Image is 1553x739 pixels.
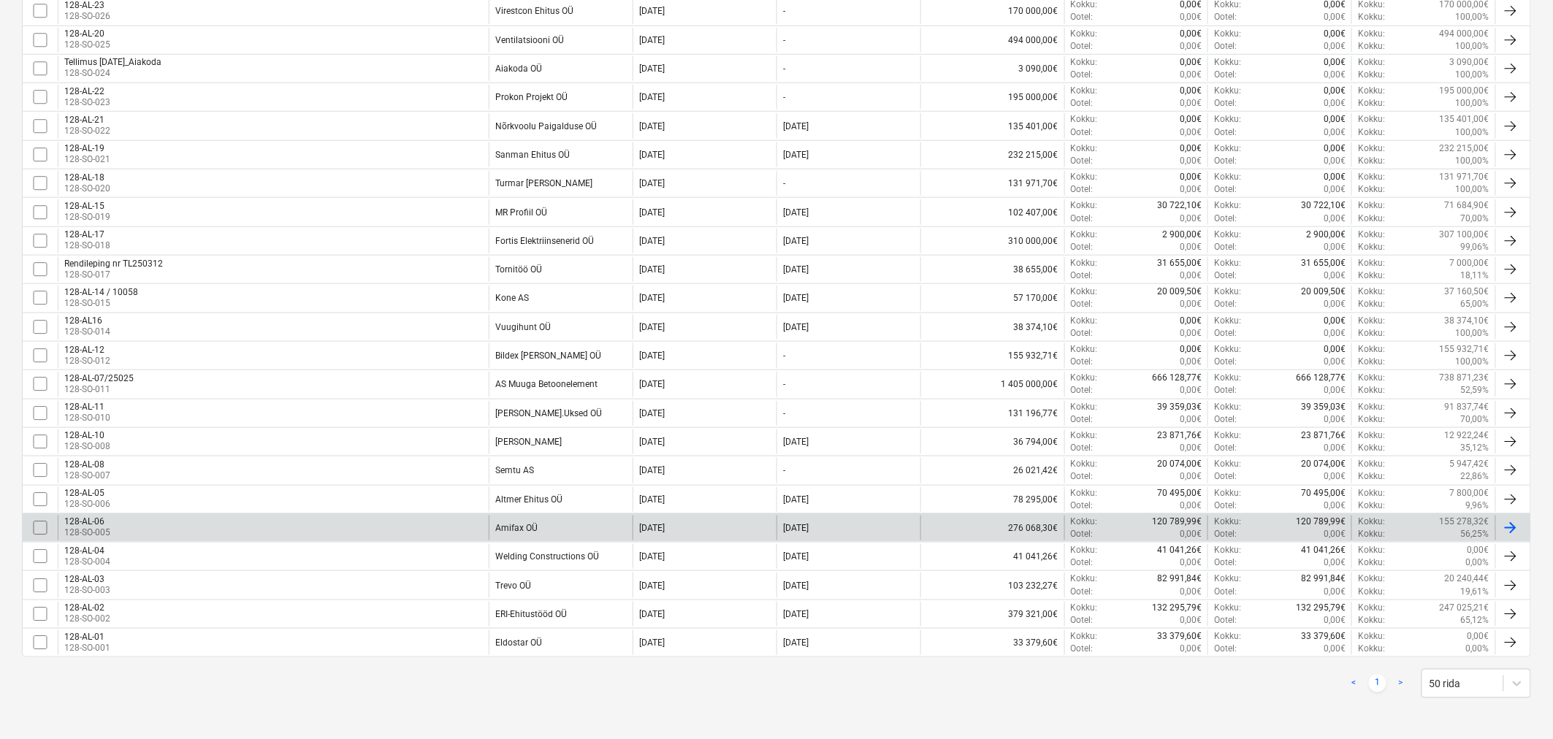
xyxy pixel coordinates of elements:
[1461,384,1489,397] p: 52,59%
[1440,372,1489,384] p: 738 871,23€
[783,236,809,246] div: [DATE]
[1214,171,1241,183] p: Kokku :
[64,383,134,396] p: 128-SO-011
[495,150,570,160] div: Sanman Ehitus OÜ
[64,57,161,67] div: Tellimus [DATE]_Aiakoda
[1180,171,1202,183] p: 0,00€
[783,92,785,102] div: -
[64,96,110,109] p: 128-SO-023
[64,153,110,166] p: 128-SO-021
[1180,126,1202,139] p: 0,00€
[1461,442,1489,454] p: 35,12%
[1324,97,1346,110] p: 0,00€
[1071,269,1094,282] p: Ootel :
[64,402,110,412] div: 128-AL-11
[783,351,785,361] div: -
[64,183,110,195] p: 128-SO-020
[1214,85,1241,97] p: Kokku :
[1214,69,1237,81] p: Ootel :
[1306,229,1346,241] p: 2 900,00€
[1071,257,1098,269] p: Kokku :
[1071,199,1098,212] p: Kokku :
[1071,56,1098,69] p: Kokku :
[1358,384,1385,397] p: Kokku :
[1440,142,1489,155] p: 232 215,00€
[1358,356,1385,368] p: Kokku :
[1071,356,1094,368] p: Ootel :
[783,121,809,131] div: [DATE]
[1152,372,1202,384] p: 666 128,77€
[1296,372,1346,384] p: 666 128,77€
[1456,327,1489,340] p: 100,00%
[1456,40,1489,53] p: 100,00%
[1214,286,1241,298] p: Kokku :
[1180,413,1202,426] p: 0,00€
[1358,69,1385,81] p: Kokku :
[64,28,110,39] div: 128-AL-20
[1324,212,1346,225] p: 0,00€
[1214,442,1237,454] p: Ootel :
[1324,384,1346,397] p: 0,00€
[920,573,1064,597] div: 103 232,27€
[1324,155,1346,167] p: 0,00€
[783,379,785,389] div: -
[1358,28,1385,40] p: Kokku :
[920,372,1064,397] div: 1 405 000,00€
[64,412,110,424] p: 128-SO-010
[1214,269,1237,282] p: Ootel :
[1358,40,1385,53] p: Kokku :
[1456,183,1489,196] p: 100,00%
[920,286,1064,310] div: 57 170,00€
[64,373,134,383] div: 128-AL-07/25025
[495,322,551,332] div: Vuugihunt OÜ
[1301,458,1346,470] p: 20 074,00€
[1214,155,1237,167] p: Ootel :
[920,544,1064,569] div: 41 041,26€
[1180,142,1202,155] p: 0,00€
[639,408,665,418] div: [DATE]
[920,602,1064,627] div: 379 321,00€
[1358,142,1385,155] p: Kokku :
[1358,241,1385,253] p: Kokku :
[495,379,598,389] div: AS Muuga Betoonelement
[920,229,1064,253] div: 310 000,00€
[1301,429,1346,442] p: 23 871,76€
[1180,85,1202,97] p: 0,00€
[1456,356,1489,368] p: 100,00%
[1358,229,1385,241] p: Kokku :
[1071,142,1098,155] p: Kokku :
[64,440,110,453] p: 128-SO-008
[1071,442,1094,454] p: Ootel :
[1214,241,1237,253] p: Ootel :
[1071,401,1098,413] p: Kokku :
[1157,286,1202,298] p: 20 009,50€
[1214,356,1237,368] p: Ootel :
[1214,28,1241,40] p: Kokku :
[64,297,138,310] p: 128-SO-015
[1456,11,1489,23] p: 100,00%
[1071,28,1098,40] p: Kokku :
[64,39,110,51] p: 128-SO-025
[1214,11,1237,23] p: Ootel :
[1358,269,1385,282] p: Kokku :
[64,67,161,80] p: 128-SO-024
[64,211,110,223] p: 128-SO-019
[495,178,592,188] div: Turmar Kate OÜ
[1440,85,1489,97] p: 195 000,00€
[1071,286,1098,298] p: Kokku :
[1180,384,1202,397] p: 0,00€
[783,207,809,218] div: [DATE]
[1214,212,1237,225] p: Ootel :
[639,92,665,102] div: [DATE]
[783,437,809,447] div: [DATE]
[1358,315,1385,327] p: Kokku :
[1071,85,1098,97] p: Kokku :
[1214,327,1237,340] p: Ootel :
[920,429,1064,454] div: 36 794,00€
[1440,28,1489,40] p: 494 000,00€
[495,64,542,74] div: Aiakoda OÜ
[1445,286,1489,298] p: 37 160,50€
[1214,298,1237,310] p: Ootel :
[1180,327,1202,340] p: 0,00€
[1324,69,1346,81] p: 0,00€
